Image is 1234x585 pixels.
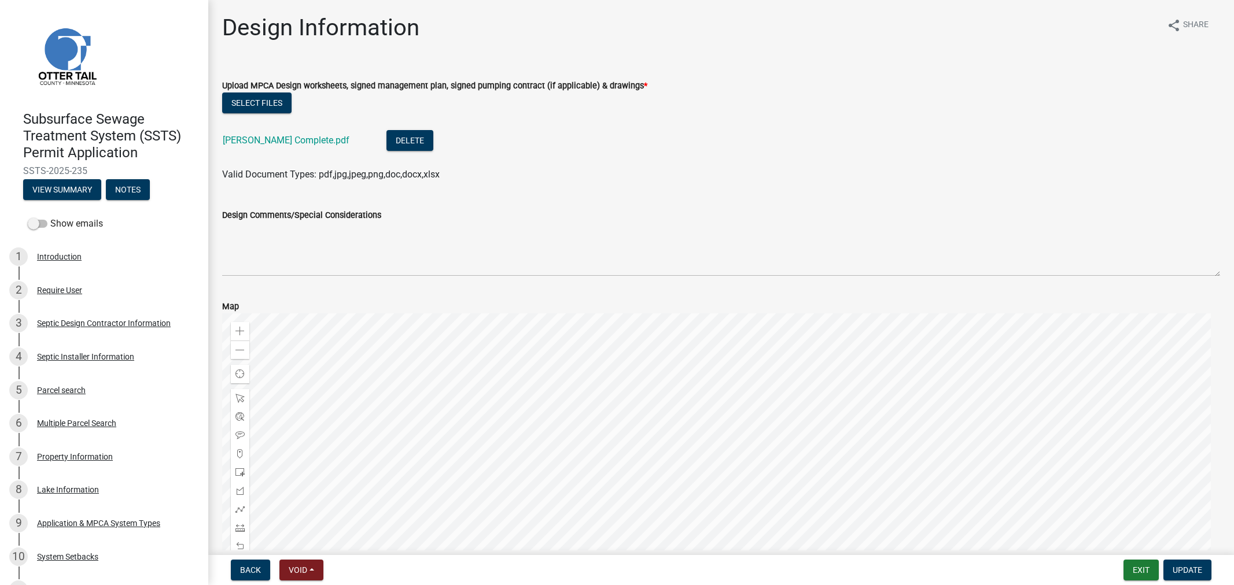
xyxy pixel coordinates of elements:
[222,169,440,180] span: Valid Document Types: pdf,jpg,jpeg,png,doc,docx,xlsx
[37,519,160,527] div: Application & MPCA System Types
[23,111,199,161] h4: Subsurface Sewage Treatment System (SSTS) Permit Application
[37,253,82,261] div: Introduction
[28,217,103,231] label: Show emails
[222,212,381,220] label: Design Comments/Special Considerations
[222,92,292,113] button: Select files
[9,414,28,432] div: 6
[37,419,116,427] div: Multiple Parcel Search
[9,447,28,466] div: 7
[37,286,82,294] div: Require User
[289,565,307,575] span: Void
[1124,560,1159,580] button: Exit
[1167,18,1181,32] i: share
[240,565,261,575] span: Back
[106,186,150,195] wm-modal-confirm: Notes
[9,381,28,399] div: 5
[9,514,28,532] div: 9
[386,130,433,151] button: Delete
[9,247,28,266] div: 1
[23,179,101,200] button: View Summary
[1163,560,1211,580] button: Update
[37,353,134,361] div: Septic Installer Information
[9,314,28,332] div: 3
[222,303,239,311] label: Map
[222,14,419,42] h1: Design Information
[23,12,110,99] img: Otter Tail County, Minnesota
[9,347,28,366] div: 4
[106,179,150,200] button: Notes
[9,480,28,499] div: 8
[23,165,185,176] span: SSTS-2025-235
[386,136,433,147] wm-modal-confirm: Delete Document
[1173,565,1202,575] span: Update
[37,553,98,561] div: System Setbacks
[37,319,171,327] div: Septic Design Contractor Information
[1183,18,1209,32] span: Share
[37,453,113,461] div: Property Information
[1158,14,1218,36] button: shareShare
[23,186,101,195] wm-modal-confirm: Summary
[37,486,99,494] div: Lake Information
[231,560,270,580] button: Back
[231,365,249,383] div: Find my location
[279,560,323,580] button: Void
[231,322,249,340] div: Zoom in
[223,135,349,146] a: [PERSON_NAME] Complete.pdf
[9,547,28,566] div: 10
[37,386,86,394] div: Parcel search
[9,281,28,299] div: 2
[222,82,647,90] label: Upload MPCA Design worksheets, signed management plan, signed pumping contract (if applicable) & ...
[231,340,249,359] div: Zoom out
